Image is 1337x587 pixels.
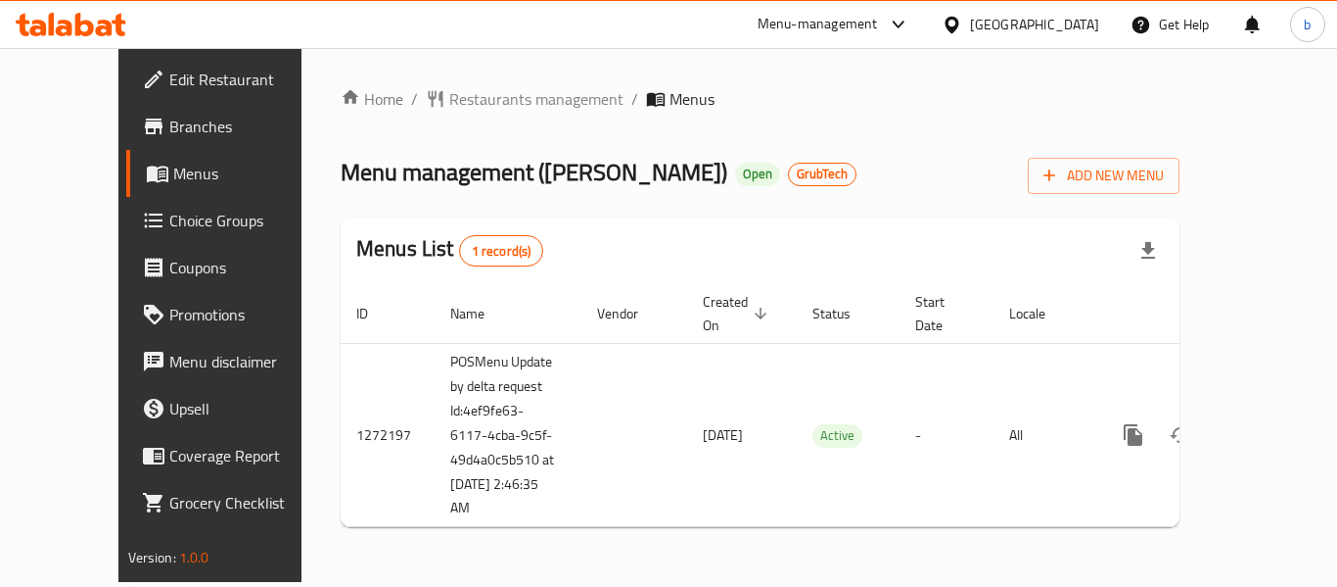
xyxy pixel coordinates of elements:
div: Export file [1125,227,1172,274]
table: enhanced table [341,284,1314,528]
span: Menu disclaimer [169,350,326,373]
a: Upsell [126,385,342,432]
li: / [631,87,638,111]
span: Promotions [169,303,326,326]
a: Branches [126,103,342,150]
a: Menus [126,150,342,197]
span: Choice Groups [169,209,326,232]
a: Choice Groups [126,197,342,244]
span: Branches [169,115,326,138]
a: Coverage Report [126,432,342,479]
span: Start Date [915,290,970,337]
td: POSMenu Update by delta request Id:4ef9fe63-6117-4cba-9c5f-49d4a0c5b510 at [DATE] 2:46:35 AM [435,343,581,527]
nav: breadcrumb [341,87,1179,111]
a: Edit Restaurant [126,56,342,103]
h2: Menus List [356,234,543,267]
span: Restaurants management [449,87,623,111]
span: ID [356,302,393,325]
span: Coupons [169,256,326,279]
button: Change Status [1157,412,1204,459]
td: All [993,343,1094,527]
span: Edit Restaurant [169,68,326,91]
span: Active [812,424,862,447]
a: Grocery Checklist [126,479,342,526]
span: Menus [173,162,326,185]
span: Vendor [597,302,664,325]
div: Total records count [459,235,544,267]
li: / [411,87,418,111]
a: Home [341,87,403,111]
span: Coverage Report [169,444,326,467]
div: Menu-management [758,13,878,36]
span: GrubTech [789,166,855,182]
span: Locale [1009,302,1071,325]
div: Active [812,424,862,448]
span: Open [735,166,780,182]
div: Open [735,163,780,186]
td: 1272197 [341,343,435,527]
span: Add New Menu [1043,164,1164,188]
span: Created On [703,290,773,337]
span: Menu management ( [PERSON_NAME] ) [341,150,727,194]
button: more [1110,412,1157,459]
span: 1 record(s) [460,242,543,261]
span: Upsell [169,397,326,420]
a: Restaurants management [426,87,623,111]
th: Actions [1094,284,1314,344]
span: Grocery Checklist [169,491,326,514]
span: Name [450,302,510,325]
div: [GEOGRAPHIC_DATA] [970,14,1099,35]
span: Version: [128,545,176,570]
span: [DATE] [703,422,743,448]
button: Add New Menu [1028,158,1179,194]
a: Menu disclaimer [126,338,342,385]
span: Menus [669,87,715,111]
a: Coupons [126,244,342,291]
a: Promotions [126,291,342,338]
span: Status [812,302,876,325]
span: b [1304,14,1311,35]
span: 1.0.0 [179,545,209,570]
td: - [899,343,993,527]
